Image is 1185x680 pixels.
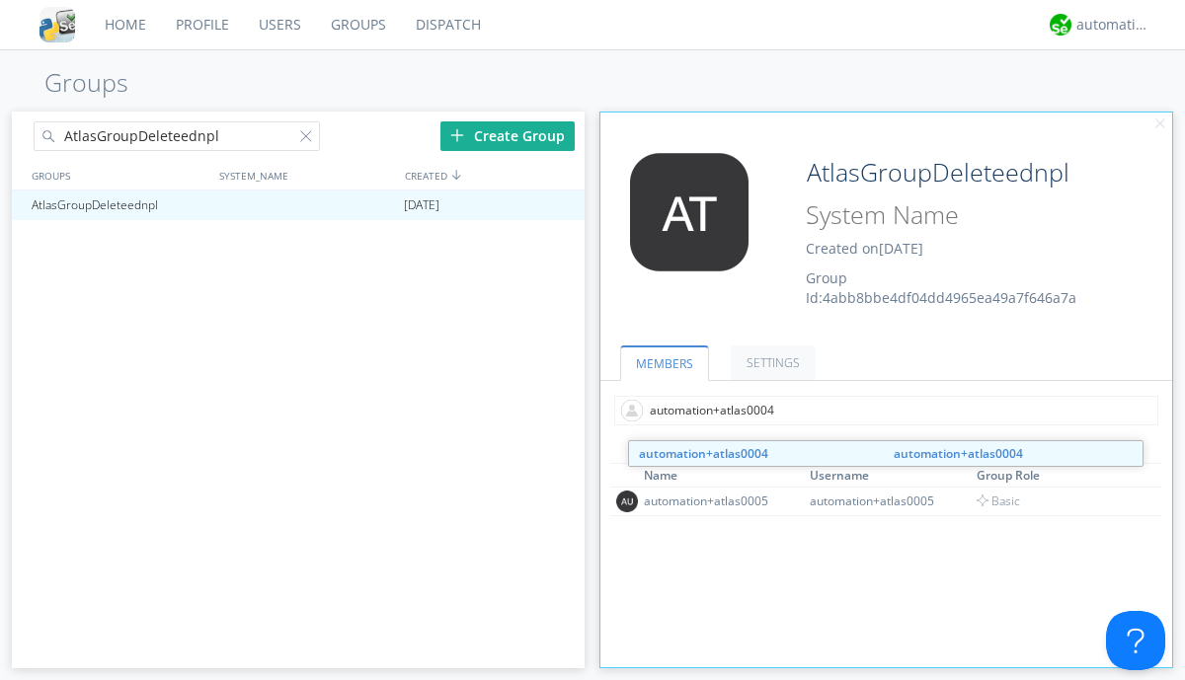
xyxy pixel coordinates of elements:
span: Created on [806,239,923,258]
th: Toggle SortBy [807,464,974,488]
div: Create Group [440,121,575,151]
strong: automation+atlas0004 [639,445,768,462]
iframe: Toggle Customer Support [1106,611,1165,670]
div: automation+atlas0005 [644,492,792,509]
img: plus.svg [450,128,464,142]
strong: automation+atlas0004 [894,445,1023,462]
span: [DATE] [404,190,439,220]
img: d2d01cd9b4174d08988066c6d424eccd [1050,14,1071,36]
span: [DATE] [879,239,923,258]
span: Group Id: 4abb8bbe4df04dd4965ea49a7f646a7a [806,268,1076,307]
input: System Name [799,196,1118,234]
th: Toggle SortBy [641,464,808,488]
div: automation+atlas [1076,15,1150,35]
input: Group Name [799,153,1118,192]
input: Type name of user to add to group [614,396,1158,425]
div: AtlasGroupDeleteednpl [27,190,211,220]
img: cddb5a64eb264b2086981ab96f4c1ba7 [39,7,75,42]
img: 373638.png [615,153,763,271]
a: AtlasGroupDeleteednpl[DATE] [12,190,585,220]
div: MEMBERS [610,440,1163,464]
img: cancel.svg [1153,117,1167,131]
span: Basic [977,492,1020,509]
th: Toggle SortBy [974,464,1141,488]
div: GROUPS [27,161,209,189]
a: SETTINGS [731,345,816,380]
img: 373638.png [616,491,638,512]
input: Search groups [34,121,320,151]
div: automation+atlas0005 [810,492,958,509]
div: SYSTEM_NAME [214,161,400,189]
a: MEMBERS [620,345,709,381]
div: CREATED [400,161,587,189]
